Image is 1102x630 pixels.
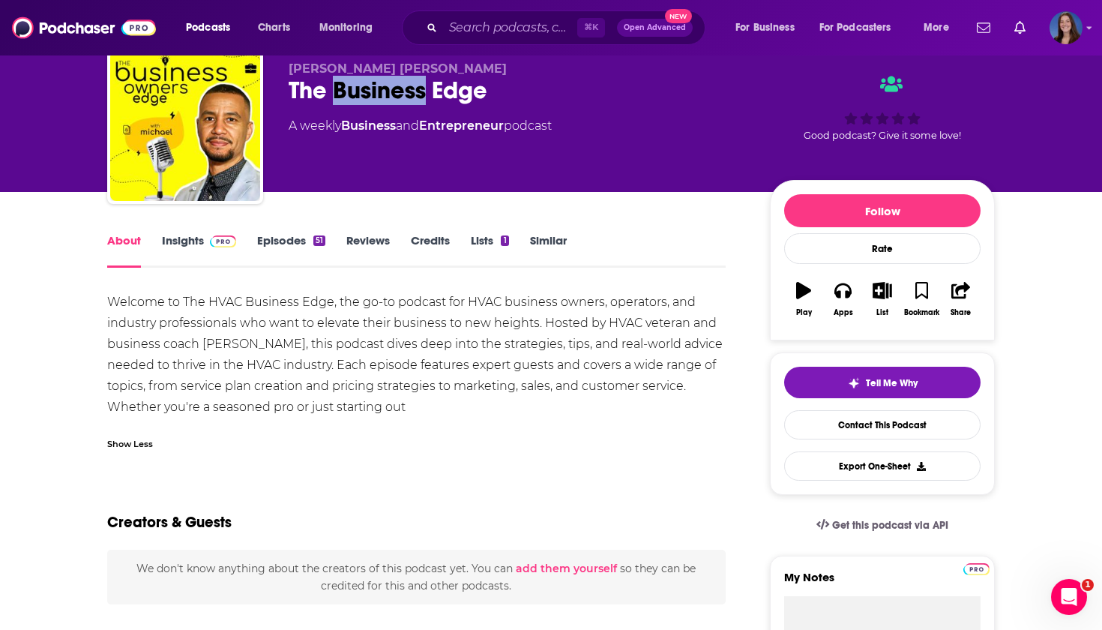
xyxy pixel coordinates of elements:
[210,235,236,247] img: Podchaser Pro
[665,9,692,23] span: New
[396,118,419,133] span: and
[110,51,260,201] img: The Business Edge
[516,562,617,574] button: add them yourself
[1050,11,1083,44] button: Show profile menu
[107,513,232,532] h2: Creators & Guests
[471,233,508,268] a: Lists1
[12,13,156,42] img: Podchaser - Follow, Share and Rate Podcasts
[848,377,860,389] img: tell me why sparkle
[784,367,981,398] button: tell me why sparkleTell Me Why
[319,17,373,38] span: Monitoring
[577,18,605,37] span: ⌘ K
[784,194,981,227] button: Follow
[804,130,961,141] span: Good podcast? Give it some love!
[876,308,888,317] div: List
[823,272,862,326] button: Apps
[796,308,812,317] div: Play
[1008,15,1032,40] a: Show notifications dropdown
[289,61,507,76] span: [PERSON_NAME] [PERSON_NAME]
[904,308,939,317] div: Bookmark
[175,16,250,40] button: open menu
[913,16,968,40] button: open menu
[258,17,290,38] span: Charts
[416,10,720,45] div: Search podcasts, credits, & more...
[963,561,990,575] a: Pro website
[784,451,981,481] button: Export One-Sheet
[924,17,949,38] span: More
[617,19,693,37] button: Open AdvancedNew
[309,16,392,40] button: open menu
[735,17,795,38] span: For Business
[341,118,396,133] a: Business
[971,15,996,40] a: Show notifications dropdown
[951,308,971,317] div: Share
[443,16,577,40] input: Search podcasts, credits, & more...
[162,233,236,268] a: InsightsPodchaser Pro
[784,410,981,439] a: Contact This Podcast
[1050,11,1083,44] span: Logged in as emmadonovan
[530,233,567,268] a: Similar
[107,233,141,268] a: About
[866,377,918,389] span: Tell Me Why
[834,308,853,317] div: Apps
[784,570,981,596] label: My Notes
[624,24,686,31] span: Open Advanced
[136,562,696,592] span: We don't know anything about the creators of this podcast yet . You can so they can be credited f...
[863,272,902,326] button: List
[810,16,913,40] button: open menu
[784,272,823,326] button: Play
[1051,579,1087,615] iframe: Intercom live chat
[289,117,552,135] div: A weekly podcast
[963,563,990,575] img: Podchaser Pro
[819,17,891,38] span: For Podcasters
[784,233,981,264] div: Rate
[248,16,299,40] a: Charts
[346,233,390,268] a: Reviews
[411,233,450,268] a: Credits
[832,519,948,532] span: Get this podcast via API
[107,292,726,418] div: Welcome to The HVAC Business Edge, the go-to podcast for HVAC business owners, operators, and ind...
[501,235,508,246] div: 1
[725,16,813,40] button: open menu
[942,272,981,326] button: Share
[313,235,325,246] div: 51
[257,233,325,268] a: Episodes51
[1082,579,1094,591] span: 1
[186,17,230,38] span: Podcasts
[1050,11,1083,44] img: User Profile
[902,272,941,326] button: Bookmark
[804,507,960,544] a: Get this podcast via API
[770,61,995,154] div: Good podcast? Give it some love!
[419,118,504,133] a: Entrepreneur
